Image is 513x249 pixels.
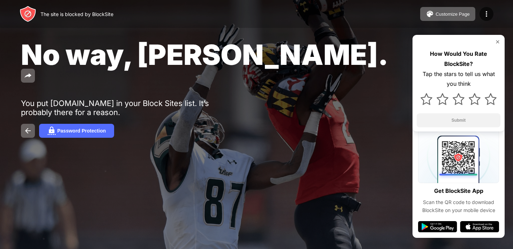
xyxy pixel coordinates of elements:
[20,6,36,22] img: header-logo.svg
[40,11,113,17] div: The site is blocked by BlockSite
[469,93,481,105] img: star.svg
[21,99,237,117] div: You put [DOMAIN_NAME] in your Block Sites list. It’s probably there for a reason.
[418,198,499,214] div: Scan the QR code to download BlockSite on your mobile device
[418,221,457,232] img: google-play.svg
[485,93,497,105] img: star.svg
[57,128,106,134] div: Password Protection
[24,71,32,80] img: share.svg
[426,10,434,18] img: pallet.svg
[437,93,448,105] img: star.svg
[420,7,475,21] button: Customize Page
[495,39,500,45] img: rate-us-close.svg
[421,93,432,105] img: star.svg
[436,12,470,17] div: Customize Page
[24,127,32,135] img: back.svg
[482,10,491,18] img: menu-icon.svg
[453,93,464,105] img: star.svg
[47,127,56,135] img: password.svg
[460,221,499,232] img: app-store.svg
[417,49,500,69] div: How Would You Rate BlockSite?
[21,38,388,71] span: No way, [PERSON_NAME].
[39,124,114,138] button: Password Protection
[417,113,500,127] button: Submit
[417,69,500,89] div: Tap the stars to tell us what you think
[434,186,483,196] div: Get BlockSite App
